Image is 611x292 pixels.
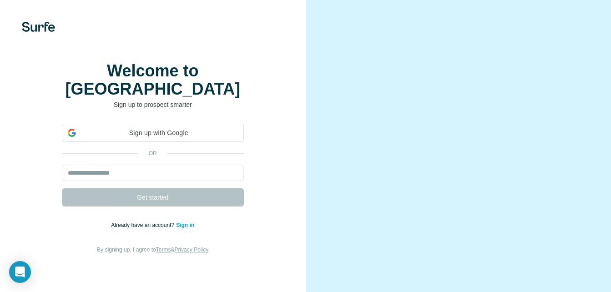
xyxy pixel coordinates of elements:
[138,149,167,157] p: or
[156,247,171,253] a: Terms
[9,261,31,283] div: Open Intercom Messenger
[62,62,244,98] h1: Welcome to [GEOGRAPHIC_DATA]
[22,22,55,32] img: Surfe's logo
[111,222,176,228] span: Already have an account?
[62,124,244,142] div: Sign up with Google
[97,247,208,253] span: By signing up, I agree to &
[176,222,194,228] a: Sign in
[174,247,208,253] a: Privacy Policy
[62,100,244,109] p: Sign up to prospect smarter
[80,128,238,138] span: Sign up with Google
